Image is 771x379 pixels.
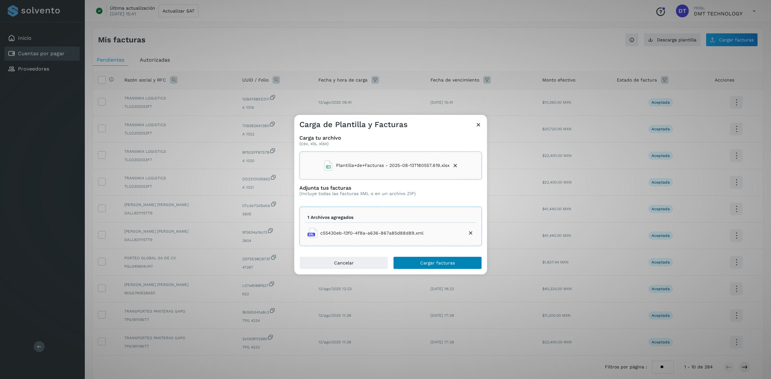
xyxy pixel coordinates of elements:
h3: Carga tu archivo [299,135,482,141]
button: Cargar facturas [393,256,482,269]
span: c55430eb-13f0-4f8a-a636-867a85d88d89.xml [320,230,423,237]
span: Cargar facturas [420,261,455,265]
p: (csv, xls, xlsx) [299,141,482,146]
span: Cancelar [334,261,354,265]
p: 1 Archivos agregados [307,215,353,220]
span: Plantilla+de+Facturas - 2025-08-13T180557.619.xlsx [336,162,449,169]
p: (Incluye todas las facturas XML o en un archivo ZIP) [299,191,416,196]
button: Cancelar [299,256,388,269]
h3: Adjunta tus facturas [299,185,416,191]
h3: Carga de Plantilla y Facturas [299,120,408,129]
